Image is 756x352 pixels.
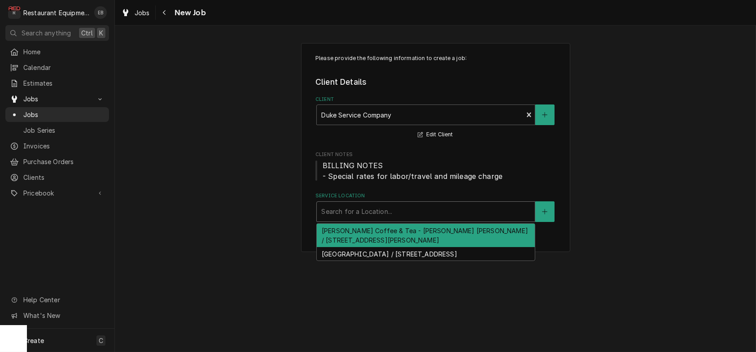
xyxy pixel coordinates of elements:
span: BILLING NOTES - Special rates for labor/travel and mileage charge [323,161,503,181]
span: Jobs [23,94,91,104]
a: Jobs [5,107,109,122]
a: Go to Jobs [5,91,109,106]
span: Pricebook [23,188,91,198]
div: Emily Bird's Avatar [94,6,107,19]
label: Service Location [315,192,555,200]
span: Ctrl [81,28,93,38]
svg: Create New Location [542,209,547,215]
a: Clients [5,170,109,185]
div: Job Create/Update Form [315,54,555,222]
a: Job Series [5,123,109,138]
div: [GEOGRAPHIC_DATA] / [STREET_ADDRESS] [317,247,535,261]
span: Jobs [23,110,105,119]
span: New Job [172,7,206,19]
span: What's New [23,311,104,320]
span: Help Center [23,295,104,304]
a: Go to What's New [5,308,109,323]
div: Client [315,96,555,140]
span: Home [23,47,105,56]
span: Create [23,337,44,344]
span: Estimates [23,78,105,88]
div: EB [94,6,107,19]
p: Please provide the following information to create a job: [315,54,555,62]
span: Client Notes [315,151,555,158]
button: Search anythingCtrlK [5,25,109,41]
span: Invoices [23,141,105,151]
a: Purchase Orders [5,154,109,169]
a: Home [5,44,109,59]
div: Client Notes [315,151,555,181]
span: Purchase Orders [23,157,105,166]
a: Estimates [5,76,109,91]
label: Client [315,96,555,103]
button: Create New Location [535,201,554,222]
button: Navigate back [157,5,172,20]
svg: Create New Client [542,112,547,118]
span: K [99,28,103,38]
div: Restaurant Equipment Diagnostics's Avatar [8,6,21,19]
button: Edit Client [416,129,454,140]
a: Invoices [5,139,109,153]
span: Job Series [23,126,105,135]
div: Restaurant Equipment Diagnostics [23,8,89,17]
span: Search anything [22,28,71,38]
div: [PERSON_NAME] Coffee & Tea - [PERSON_NAME] [PERSON_NAME] / [STREET_ADDRESS][PERSON_NAME] [317,224,535,247]
a: Go to Help Center [5,292,109,307]
div: R [8,6,21,19]
span: Client Notes [315,160,555,182]
div: Service Location [315,192,555,222]
a: Calendar [5,60,109,75]
span: C [99,336,103,345]
legend: Client Details [315,76,555,88]
span: Jobs [135,8,150,17]
span: Calendar [23,63,105,72]
span: Clients [23,173,105,182]
a: Jobs [118,5,153,20]
a: Go to Pricebook [5,186,109,200]
div: Job Create/Update [301,43,570,252]
button: Create New Client [535,104,554,125]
